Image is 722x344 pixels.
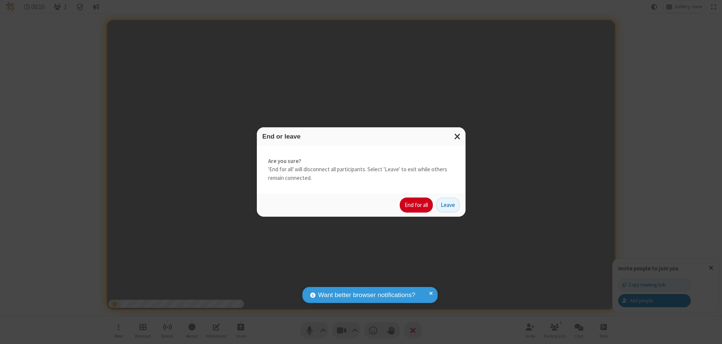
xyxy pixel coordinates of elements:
span: Want better browser notifications? [318,290,415,300]
div: 'End for all' will disconnect all participants. Select 'Leave' to exit while others remain connec... [257,146,466,194]
h3: End or leave [262,133,460,140]
strong: Are you sure? [268,157,454,166]
button: Close modal [450,127,466,146]
button: Leave [436,198,460,213]
button: End for all [400,198,433,213]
